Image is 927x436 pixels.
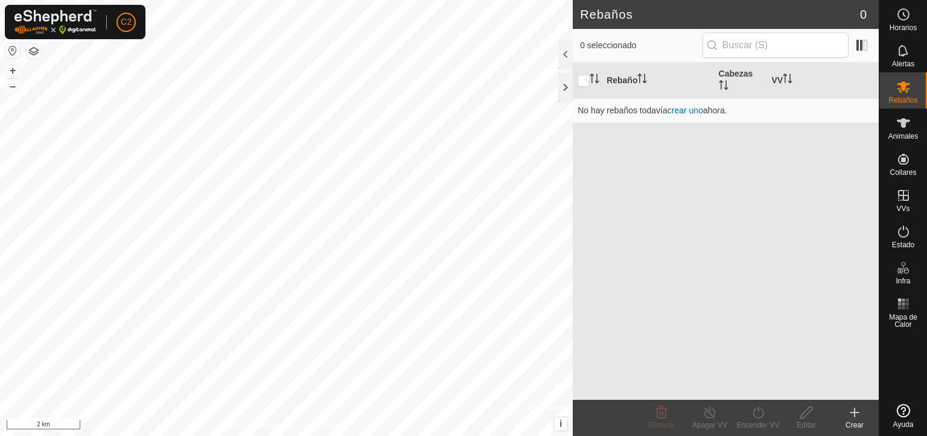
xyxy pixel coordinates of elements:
button: i [554,417,567,431]
a: crear uno [667,106,703,115]
span: Ayuda [893,421,914,428]
span: C2 [121,16,132,28]
p-sorticon: Activar para ordenar [590,75,599,85]
p-sorticon: Activar para ordenar [637,75,647,85]
span: Horarios [890,24,917,31]
div: Crear [830,420,879,431]
th: Rebaño [602,63,713,99]
a: Contáctenos [308,420,349,431]
span: 0 seleccionado [580,39,702,52]
span: i [559,419,562,429]
span: 0 [860,5,867,24]
p-sorticon: Activar para ordenar [719,82,728,92]
span: Rebaños [888,96,917,104]
a: Política de Privacidad [224,420,293,431]
td: No hay rebaños todavía ahora. [573,98,879,122]
span: Estado [892,241,914,248]
span: VVs [896,205,909,212]
span: Mapa de Calor [882,314,924,328]
th: Cabezas [714,63,767,99]
div: Encender VV [734,420,782,431]
span: Alertas [892,60,914,68]
p-sorticon: Activar para ordenar [783,75,792,85]
span: Collares [890,169,916,176]
button: Restablecer Mapa [5,43,20,58]
span: Animales [888,133,918,140]
button: + [5,63,20,78]
h2: Rebaños [580,7,860,22]
span: Eliminar [648,421,674,429]
div: Editar [782,420,830,431]
img: Logo Gallagher [14,10,97,34]
input: Buscar (S) [702,33,849,58]
span: Infra [896,277,910,285]
button: – [5,79,20,93]
button: Capas del Mapa [27,44,41,58]
th: VV [767,63,879,99]
a: Ayuda [879,399,927,433]
div: Apagar VV [686,420,734,431]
